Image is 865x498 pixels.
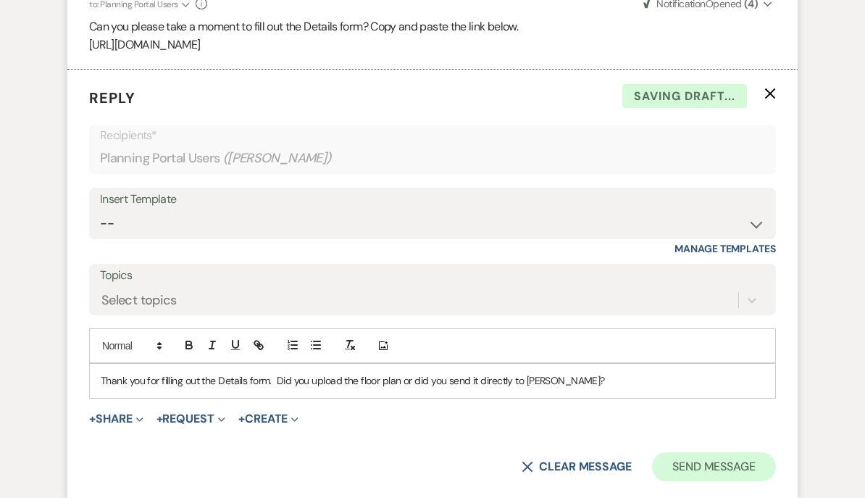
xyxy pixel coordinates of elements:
button: Clear message [522,461,632,473]
p: Thank you for filling out the Details form. Did you upload the floor plan or did you send it dire... [101,373,764,389]
button: Share [89,413,143,425]
button: Create [238,413,298,425]
span: Reply [89,88,135,107]
span: + [89,413,96,425]
span: Saving draft... [622,84,747,109]
span: ( [PERSON_NAME] ) [223,149,332,168]
span: + [156,413,163,425]
p: [URL][DOMAIN_NAME] [89,36,776,54]
button: Request [156,413,225,425]
p: Can you please take a moment to fill out the Details form? Copy and paste the link below. [89,17,776,36]
span: + [238,413,245,425]
a: Manage Templates [674,242,776,255]
label: Topics [100,265,765,286]
button: Send Message [652,452,776,481]
div: Planning Portal Users [100,144,765,173]
p: Recipients* [100,126,765,145]
div: Insert Template [100,189,765,210]
div: Select topics [101,291,177,310]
